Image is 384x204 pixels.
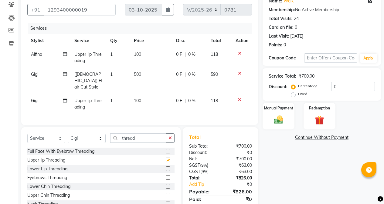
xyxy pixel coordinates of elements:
div: Lower Chin Threading [27,183,70,190]
span: | [185,98,186,104]
span: 100 [134,98,141,103]
span: 0 % [188,98,195,104]
div: Membership: [269,7,295,13]
span: 0 F [176,98,182,104]
div: ₹700.00 [220,143,257,149]
div: Total: [185,175,221,181]
div: ( ) [185,162,221,169]
span: CGST [189,169,200,174]
span: | [185,51,186,58]
span: Alfina [31,52,42,57]
div: ₹700.00 [299,73,314,79]
span: 0 F [176,71,182,78]
div: ₹0 [226,181,257,188]
input: Search or Scan [110,133,166,143]
div: Total Visits: [269,15,293,22]
div: Payable: [185,188,221,195]
div: ₹63.00 [220,162,257,169]
input: Enter Offer / Coupon Code [304,53,357,63]
span: SGST [189,162,200,168]
span: 0 F [176,51,182,58]
a: Add Tip [185,181,226,188]
img: _gift.svg [312,115,327,126]
th: Stylist [27,34,71,48]
span: Gigi [31,98,38,103]
div: 0 [284,42,286,48]
input: Search by Name/Mobile/Email/Code [44,4,116,15]
div: [DATE] [290,33,303,39]
span: 0 % [188,71,195,78]
span: | [185,71,186,78]
span: 0 % [188,51,195,58]
a: Continue Without Payment [264,134,380,141]
div: Net: [185,156,221,162]
div: Service Total: [269,73,296,79]
span: 500 [134,72,141,77]
div: Services [28,23,257,34]
div: Full Face With Eyebrow Threading [27,148,94,155]
button: Apply [360,54,377,63]
span: 1 [110,72,113,77]
div: ₹0 [220,196,257,203]
div: Last Visit: [269,33,289,39]
button: +91 [27,4,44,15]
th: Qty [107,34,130,48]
div: Coupon Code [269,55,304,61]
div: ₹826.00 [220,175,257,181]
div: 24 [294,15,299,22]
span: 100 [134,52,141,57]
span: ([DEMOGRAPHIC_DATA]) Hair Cut Style [74,72,102,90]
th: Action [232,34,252,48]
th: Price [130,34,172,48]
label: Manual Payment [264,105,293,111]
div: Upper Chin Threading [27,192,70,199]
span: 1 [110,98,113,103]
div: Discount: [185,149,221,156]
div: Upper lip Threading [27,157,65,163]
div: Paid: [185,196,221,203]
label: Redemption [309,105,330,111]
span: 118 [211,98,218,103]
span: Gigi [31,72,38,77]
span: Upper lip Threading [74,98,102,110]
div: Sub Total: [185,143,221,149]
span: 9% [202,169,207,174]
span: Total [189,134,203,140]
div: ₹826.00 [220,188,257,195]
label: Percentage [298,83,318,89]
div: Lower Lip Threading [27,166,67,172]
div: ₹700.00 [220,156,257,162]
div: 0 [295,24,297,31]
div: ₹63.00 [220,169,257,175]
th: Disc [172,34,207,48]
span: Upper lip Threading [74,52,102,63]
th: Service [71,34,106,48]
div: No Active Membership [269,7,375,13]
div: ( ) [185,169,221,175]
div: Card on file: [269,24,294,31]
div: Discount: [269,84,287,90]
img: _cash.svg [271,115,286,125]
span: 9% [201,163,207,168]
span: 590 [211,72,218,77]
th: Total [207,34,232,48]
div: Points: [269,42,282,48]
div: Eyebrows Threading [27,175,67,181]
label: Fixed [298,91,307,97]
span: 118 [211,52,218,57]
div: ₹0 [220,149,257,156]
span: 1 [110,52,113,57]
